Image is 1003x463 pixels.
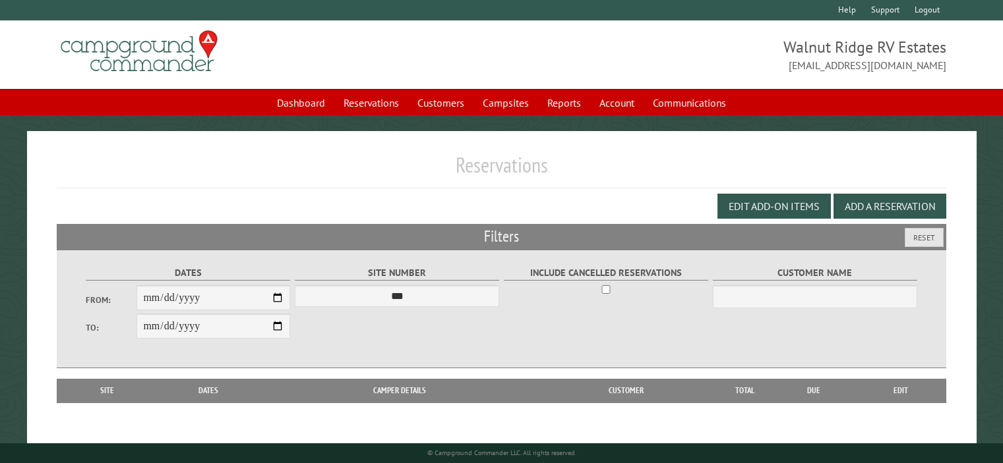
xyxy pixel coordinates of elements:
a: Reservations [336,90,407,115]
small: © Campground Commander LLC. All rights reserved. [427,449,576,457]
button: Reset [905,228,944,247]
a: Account [592,90,642,115]
label: From: [86,294,137,306]
th: Due [772,379,856,402]
th: Camper Details [266,379,533,402]
label: Include Cancelled Reservations [504,265,709,281]
img: Campground Commander [57,26,222,77]
th: Edit [856,379,946,402]
a: Reports [539,90,589,115]
th: Dates [151,379,266,402]
label: Dates [86,265,291,281]
span: Walnut Ridge RV Estates [EMAIL_ADDRESS][DOMAIN_NAME] [502,36,946,73]
button: Add a Reservation [834,194,946,219]
a: Communications [645,90,734,115]
th: Customer [533,379,719,402]
h2: Filters [57,224,946,249]
label: To: [86,321,137,334]
th: Site [63,379,151,402]
h1: Reservations [57,152,946,188]
a: Dashboard [269,90,333,115]
label: Site Number [295,265,500,281]
th: Total [719,379,772,402]
a: Campsites [475,90,537,115]
button: Edit Add-on Items [717,194,831,219]
a: Customers [410,90,472,115]
label: Customer Name [713,265,918,281]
